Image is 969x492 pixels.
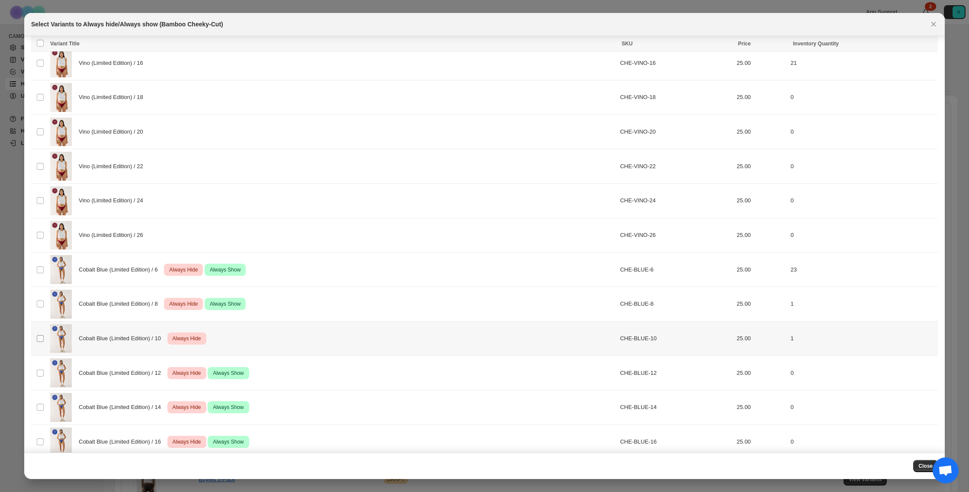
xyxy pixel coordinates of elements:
[171,402,203,412] span: Always Hide
[50,186,72,215] img: Websiteimage2130X2840Vino.jpg
[617,287,734,321] td: CHE-BLUE-8
[79,231,148,240] span: Vino (Limited Edition) / 26
[617,46,734,80] td: CHE-VINO-16
[617,321,734,356] td: CHE-BLUE-10
[788,46,938,80] td: 21
[171,333,203,344] span: Always Hide
[918,463,933,470] span: Close
[617,390,734,425] td: CHE-BLUE-14
[208,299,242,309] span: Always Show
[927,18,940,30] button: Close
[788,321,938,356] td: 1
[79,265,163,274] span: Cobalt Blue (Limited Edition) / 6
[208,265,242,275] span: Always Show
[79,369,166,377] span: Cobalt Blue (Limited Edition) / 12
[793,41,839,47] span: Inventory Quantity
[617,149,734,184] td: CHE-VINO-22
[79,438,166,446] span: Cobalt Blue (Limited Edition) / 16
[171,368,203,378] span: Always Hide
[788,115,938,149] td: 0
[734,390,788,425] td: 25.00
[167,299,199,309] span: Always Hide
[171,437,203,447] span: Always Hide
[617,115,734,149] td: CHE-VINO-20
[734,218,788,252] td: 25.00
[734,356,788,390] td: 25.00
[50,255,72,284] img: 9_c428428a-c8d0-4ce0-8076-f906dcdaa402.jpg
[734,80,788,115] td: 25.00
[734,183,788,218] td: 25.00
[617,425,734,459] td: CHE-BLUE-16
[50,48,72,77] img: Websiteimage2130X2840Vino.jpg
[50,152,72,181] img: Websiteimage2130X2840Vino.jpg
[734,287,788,321] td: 25.00
[734,321,788,356] td: 25.00
[50,290,72,319] img: 9_c428428a-c8d0-4ce0-8076-f906dcdaa402.jpg
[79,128,148,136] span: Vino (Limited Edition) / 20
[617,252,734,287] td: CHE-BLUE-6
[788,149,938,184] td: 0
[50,118,72,147] img: Websiteimage2130X2840Vino.jpg
[734,149,788,184] td: 25.00
[622,41,632,47] span: SKU
[211,368,245,378] span: Always Show
[734,252,788,287] td: 25.00
[50,221,72,250] img: Websiteimage2130X2840Vino.jpg
[617,183,734,218] td: CHE-VINO-24
[788,356,938,390] td: 0
[50,428,72,457] img: 9_c428428a-c8d0-4ce0-8076-f906dcdaa402.jpg
[734,425,788,459] td: 25.00
[788,218,938,252] td: 0
[167,265,199,275] span: Always Hide
[79,93,148,102] span: Vino (Limited Edition) / 18
[617,356,734,390] td: CHE-BLUE-12
[788,80,938,115] td: 0
[788,183,938,218] td: 0
[79,300,163,308] span: Cobalt Blue (Limited Edition) / 8
[79,334,166,343] span: Cobalt Blue (Limited Edition) / 10
[79,403,166,412] span: Cobalt Blue (Limited Edition) / 14
[788,390,938,425] td: 0
[79,196,148,205] span: Vino (Limited Edition) / 24
[788,252,938,287] td: 23
[734,115,788,149] td: 25.00
[788,425,938,459] td: 0
[933,457,959,483] a: Open chat
[738,41,751,47] span: Price
[50,324,72,353] img: 9_c428428a-c8d0-4ce0-8076-f906dcdaa402.jpg
[788,287,938,321] td: 1
[50,83,72,112] img: Websiteimage2130X2840Vino.jpg
[79,162,148,171] span: Vino (Limited Edition) / 22
[617,80,734,115] td: CHE-VINO-18
[50,358,72,387] img: 9_c428428a-c8d0-4ce0-8076-f906dcdaa402.jpg
[211,437,245,447] span: Always Show
[50,393,72,422] img: 9_c428428a-c8d0-4ce0-8076-f906dcdaa402.jpg
[211,402,245,412] span: Always Show
[50,41,80,47] span: Variant Title
[31,20,223,29] h2: Select Variants to Always hide/Always show (Bamboo Cheeky-Cut)
[617,218,734,252] td: CHE-VINO-26
[734,46,788,80] td: 25.00
[913,460,938,472] button: Close
[79,59,148,67] span: Vino (Limited Edition) / 16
